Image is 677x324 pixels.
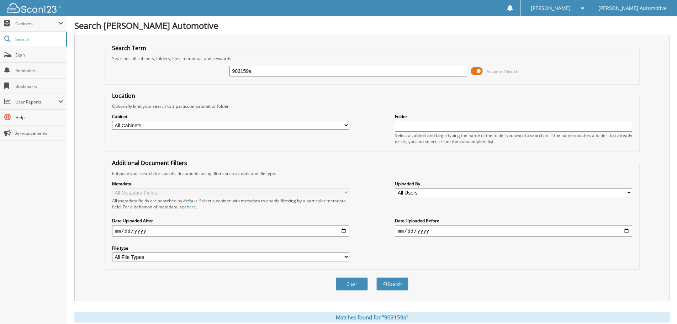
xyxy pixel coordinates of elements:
[187,204,196,210] a: here
[109,92,139,100] legend: Location
[487,69,518,74] span: Advanced Search
[336,277,368,291] button: Clear
[112,181,349,187] label: Metadata
[15,99,58,105] span: User Reports
[15,52,63,58] span: Scan
[395,113,632,119] label: Folder
[109,55,636,62] div: Searches all cabinets, folders, files, metadata, and keywords
[15,21,58,27] span: Cabinets
[74,20,670,31] h1: Search [PERSON_NAME] Automotive
[112,198,349,210] div: All metadata fields are searched by default. Select a cabinet with metadata to enable filtering b...
[109,44,150,52] legend: Search Term
[15,83,63,89] span: Bookmarks
[15,115,63,121] span: Help
[109,103,636,109] div: Optionally limit your search to a particular cabinet or folder
[531,6,571,10] span: [PERSON_NAME]
[395,132,632,144] div: Select a cabinet and begin typing the name of the folder you want to search in. If the name match...
[7,3,60,13] img: scan123-logo-white.svg
[376,277,408,291] button: Search
[598,6,667,10] span: [PERSON_NAME] Automotive
[395,225,632,237] input: end
[74,312,670,323] div: Matches found for "903159a"
[395,181,632,187] label: Uploaded By
[112,218,349,224] label: Date Uploaded After
[112,245,349,251] label: File type
[15,68,63,74] span: Reminders
[109,159,191,167] legend: Additional Document Filters
[15,36,62,42] span: Search
[112,225,349,237] input: start
[395,218,632,224] label: Date Uploaded Before
[15,130,63,136] span: Announcements
[109,170,636,176] div: Enhance your search for specific documents using filters such as date and file type.
[112,113,349,119] label: Cabinet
